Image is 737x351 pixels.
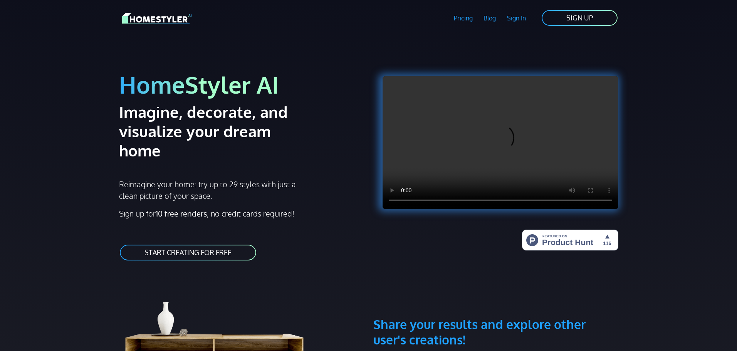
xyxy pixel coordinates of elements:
strong: 10 free renders [156,208,207,218]
p: Sign up for , no credit cards required! [119,208,364,219]
h2: Imagine, decorate, and visualize your dream home [119,102,315,160]
a: SIGN UP [541,9,618,27]
h3: Share your results and explore other user's creations! [373,280,618,348]
img: HomeStyler AI - Interior Design Made Easy: One Click to Your Dream Home | Product Hunt [522,230,618,250]
a: Sign In [502,9,532,27]
a: START CREATING FOR FREE [119,244,257,261]
img: HomeStyler AI logo [122,12,191,25]
h1: HomeStyler AI [119,70,364,99]
p: Reimagine your home: try up to 29 styles with just a clean picture of your space. [119,178,303,202]
a: Blog [478,9,502,27]
a: Pricing [448,9,478,27]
